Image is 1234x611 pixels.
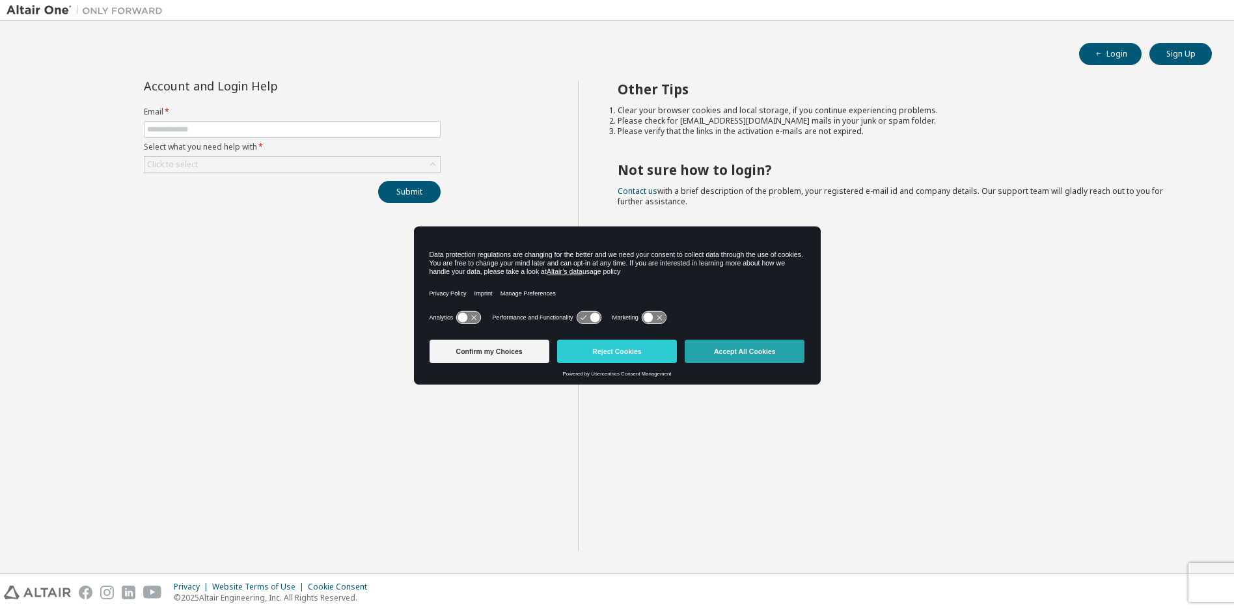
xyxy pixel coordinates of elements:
button: Sign Up [1149,43,1212,65]
label: Select what you need help with [144,142,441,152]
img: instagram.svg [100,586,114,599]
li: Please verify that the links in the activation e-mails are not expired. [618,126,1189,137]
img: youtube.svg [143,586,162,599]
img: facebook.svg [79,586,92,599]
span: with a brief description of the problem, your registered e-mail id and company details. Our suppo... [618,185,1163,207]
div: Privacy [174,582,212,592]
h2: Other Tips [618,81,1189,98]
p: © 2025 Altair Engineering, Inc. All Rights Reserved. [174,592,375,603]
li: Clear your browser cookies and local storage, if you continue experiencing problems. [618,105,1189,116]
li: Please check for [EMAIL_ADDRESS][DOMAIN_NAME] mails in your junk or spam folder. [618,116,1189,126]
label: Email [144,107,441,117]
h2: Not sure how to login? [618,161,1189,178]
button: Submit [378,181,441,203]
img: Altair One [7,4,169,17]
img: linkedin.svg [122,586,135,599]
div: Click to select [144,157,440,172]
div: Account and Login Help [144,81,381,91]
div: Click to select [147,159,198,170]
div: Website Terms of Use [212,582,308,592]
button: Login [1079,43,1142,65]
a: Contact us [618,185,657,197]
div: Cookie Consent [308,582,375,592]
img: altair_logo.svg [4,586,71,599]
